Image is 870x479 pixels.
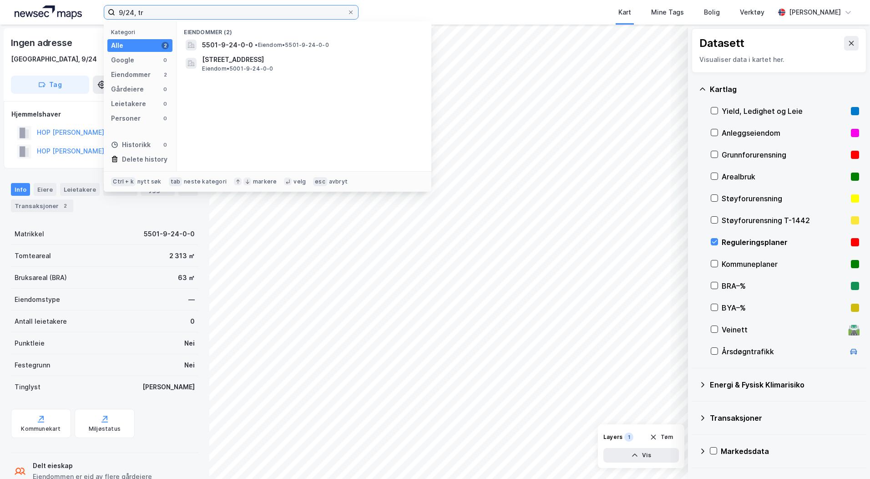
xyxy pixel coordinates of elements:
[162,141,169,148] div: 0
[34,183,56,196] div: Eiere
[202,54,420,65] span: [STREET_ADDRESS]
[15,294,60,305] div: Eiendomstype
[11,76,89,94] button: Tag
[603,448,679,463] button: Vis
[122,154,167,165] div: Delete history
[722,149,847,160] div: Grunnforurensning
[111,98,146,109] div: Leietakere
[11,199,73,212] div: Transaksjoner
[624,433,633,442] div: 1
[710,84,859,95] div: Kartlag
[162,115,169,122] div: 0
[293,178,306,185] div: velg
[722,346,845,357] div: Årsdøgntrafikk
[111,40,123,51] div: Alle
[15,360,50,371] div: Festegrunn
[722,171,847,182] div: Arealbruk
[33,460,152,471] div: Delt eieskap
[255,41,329,49] span: Eiendom • 5501-9-24-0-0
[115,5,347,19] input: Søk på adresse, matrikkel, gårdeiere, leietakere eller personer
[177,21,431,38] div: Eiendommer (2)
[15,338,45,349] div: Punktleie
[111,139,151,150] div: Historikk
[144,229,195,239] div: 5501-9-24-0-0
[15,382,40,392] div: Tinglyst
[15,5,82,19] img: logo.a4113a55bc3d86da70a041830d287a7e.svg
[162,42,169,49] div: 2
[111,113,141,124] div: Personer
[162,86,169,93] div: 0
[255,41,258,48] span: •
[61,201,70,210] div: 2
[722,324,845,335] div: Veinett
[21,425,61,433] div: Kommunekart
[11,183,30,196] div: Info
[169,177,182,186] div: tab
[329,178,348,185] div: avbryt
[722,237,847,248] div: Reguleringsplaner
[202,65,273,72] span: Eiendom • 5001-9-24-0-0
[699,54,859,65] div: Visualiser data i kartet her.
[15,272,67,283] div: Bruksareal (BRA)
[111,84,144,95] div: Gårdeiere
[178,272,195,283] div: 63 ㎡
[111,29,172,36] div: Kategori
[722,302,847,313] div: BYA–%
[313,177,327,186] div: esc
[710,379,859,390] div: Energi & Fysisk Klimarisiko
[722,259,847,270] div: Kommuneplaner
[111,69,151,80] div: Eiendommer
[710,413,859,423] div: Transaksjoner
[704,7,720,18] div: Bolig
[11,109,198,120] div: Hjemmelshaver
[789,7,841,18] div: [PERSON_NAME]
[137,178,162,185] div: nytt søk
[721,446,859,457] div: Markedsdata
[188,294,195,305] div: —
[603,433,622,441] div: Layers
[253,178,277,185] div: markere
[184,178,227,185] div: neste kategori
[103,183,137,196] div: Datasett
[722,193,847,204] div: Støyforurensning
[618,7,631,18] div: Kart
[162,71,169,78] div: 2
[15,229,44,239] div: Matrikkel
[89,425,121,433] div: Miljøstatus
[651,7,684,18] div: Mine Tags
[60,183,100,196] div: Leietakere
[162,56,169,64] div: 0
[848,324,860,336] div: 🛣️
[190,316,195,327] div: 0
[644,430,679,444] button: Tøm
[11,36,74,50] div: Ingen adresse
[740,7,764,18] div: Verktøy
[162,100,169,107] div: 0
[142,382,195,392] div: [PERSON_NAME]
[111,55,134,66] div: Google
[699,36,744,51] div: Datasett
[824,435,870,479] iframe: Chat Widget
[184,360,195,371] div: Nei
[722,215,847,226] div: Støyforurensning T-1442
[169,250,195,261] div: 2 313 ㎡
[15,250,51,261] div: Tomteareal
[722,106,847,117] div: Yield, Ledighet og Leie
[722,127,847,138] div: Anleggseiendom
[15,316,67,327] div: Antall leietakere
[11,54,97,65] div: [GEOGRAPHIC_DATA], 9/24
[824,435,870,479] div: Kontrollprogram for chat
[722,280,847,291] div: BRA–%
[202,40,253,51] span: 5501-9-24-0-0
[184,338,195,349] div: Nei
[111,177,136,186] div: Ctrl + k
